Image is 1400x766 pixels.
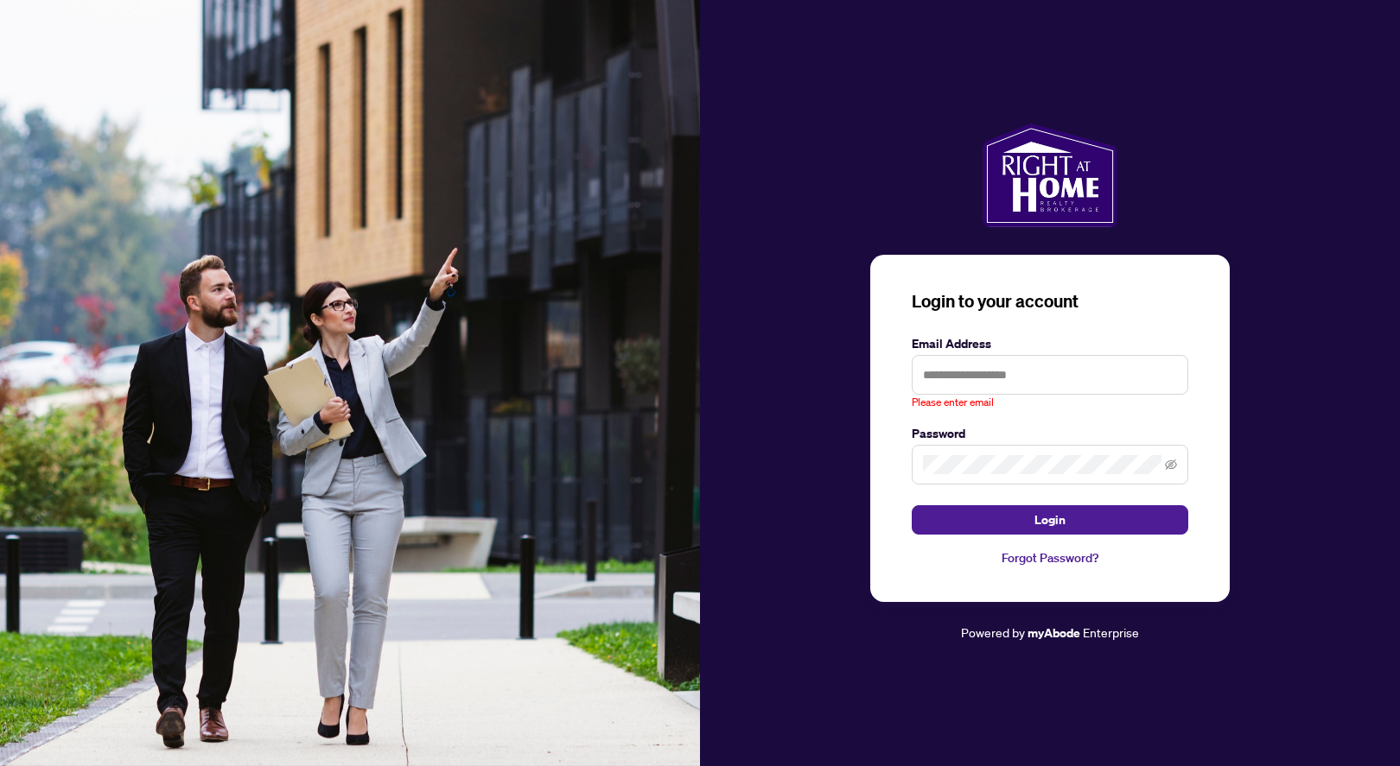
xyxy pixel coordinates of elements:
img: ma-logo [983,123,1117,227]
span: Powered by [961,624,1025,640]
h3: Login to your account [912,289,1188,313]
span: Login [1034,506,1066,534]
a: Forgot Password? [912,548,1188,567]
span: Please enter email [912,395,994,411]
label: Password [912,424,1188,443]
span: eye-invisible [1165,459,1177,471]
label: Email Address [912,334,1188,353]
span: Enterprise [1083,624,1139,640]
button: Login [912,505,1188,535]
a: myAbode [1028,624,1080,643]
